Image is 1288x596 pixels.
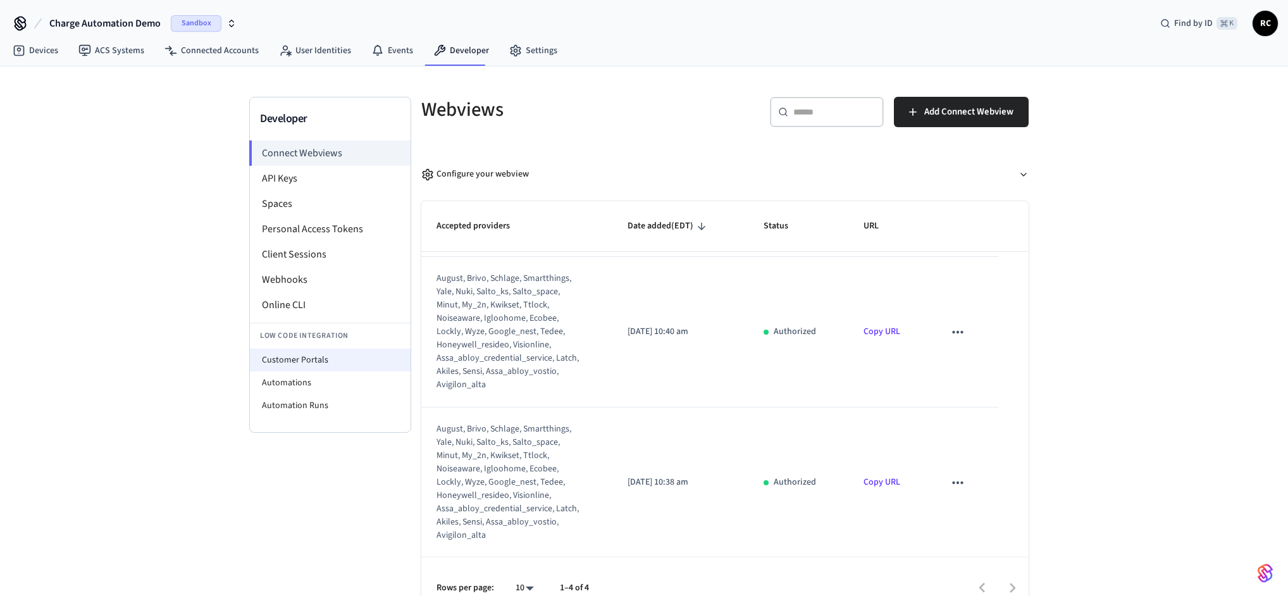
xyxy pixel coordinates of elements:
[249,140,411,166] li: Connect Webviews
[250,216,411,242] li: Personal Access Tokens
[250,349,411,371] li: Customer Portals
[421,97,717,123] h5: Webviews
[250,242,411,267] li: Client Sessions
[894,97,1029,127] button: Add Connect Webview
[1174,17,1213,30] span: Find by ID
[499,39,567,62] a: Settings
[774,476,816,489] p: Authorized
[628,325,733,338] p: [DATE] 10:40 am
[437,216,526,236] span: Accepted providers
[250,371,411,394] li: Automations
[864,325,900,338] a: Copy URL
[1258,563,1273,583] img: SeamLogoGradient.69752ec5.svg
[171,15,221,32] span: Sandbox
[250,267,411,292] li: Webhooks
[864,216,895,236] span: URL
[628,216,710,236] span: Date added(EDT)
[3,39,68,62] a: Devices
[154,39,269,62] a: Connected Accounts
[764,216,805,236] span: Status
[1150,12,1248,35] div: Find by ID⌘ K
[774,325,816,338] p: Authorized
[864,476,900,488] a: Copy URL
[560,581,589,595] p: 1–4 of 4
[1254,12,1277,35] span: RC
[250,166,411,191] li: API Keys
[1253,11,1278,36] button: RC
[437,581,494,595] p: Rows per page:
[250,292,411,318] li: Online CLI
[421,168,529,181] div: Configure your webview
[423,39,499,62] a: Developer
[628,476,733,489] p: [DATE] 10:38 am
[260,110,400,128] h3: Developer
[924,104,1013,120] span: Add Connect Webview
[361,39,423,62] a: Events
[49,16,161,31] span: Charge Automation Demo
[68,39,154,62] a: ACS Systems
[250,191,411,216] li: Spaces
[250,323,411,349] li: Low Code Integration
[437,272,581,392] div: august, brivo, schlage, smartthings, yale, nuki, salto_ks, salto_space, minut, my_2n, kwikset, tt...
[269,39,361,62] a: User Identities
[421,158,1029,191] button: Configure your webview
[1217,17,1237,30] span: ⌘ K
[437,423,581,542] div: august, brivo, schlage, smartthings, yale, nuki, salto_ks, salto_space, minut, my_2n, kwikset, tt...
[250,394,411,417] li: Automation Runs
